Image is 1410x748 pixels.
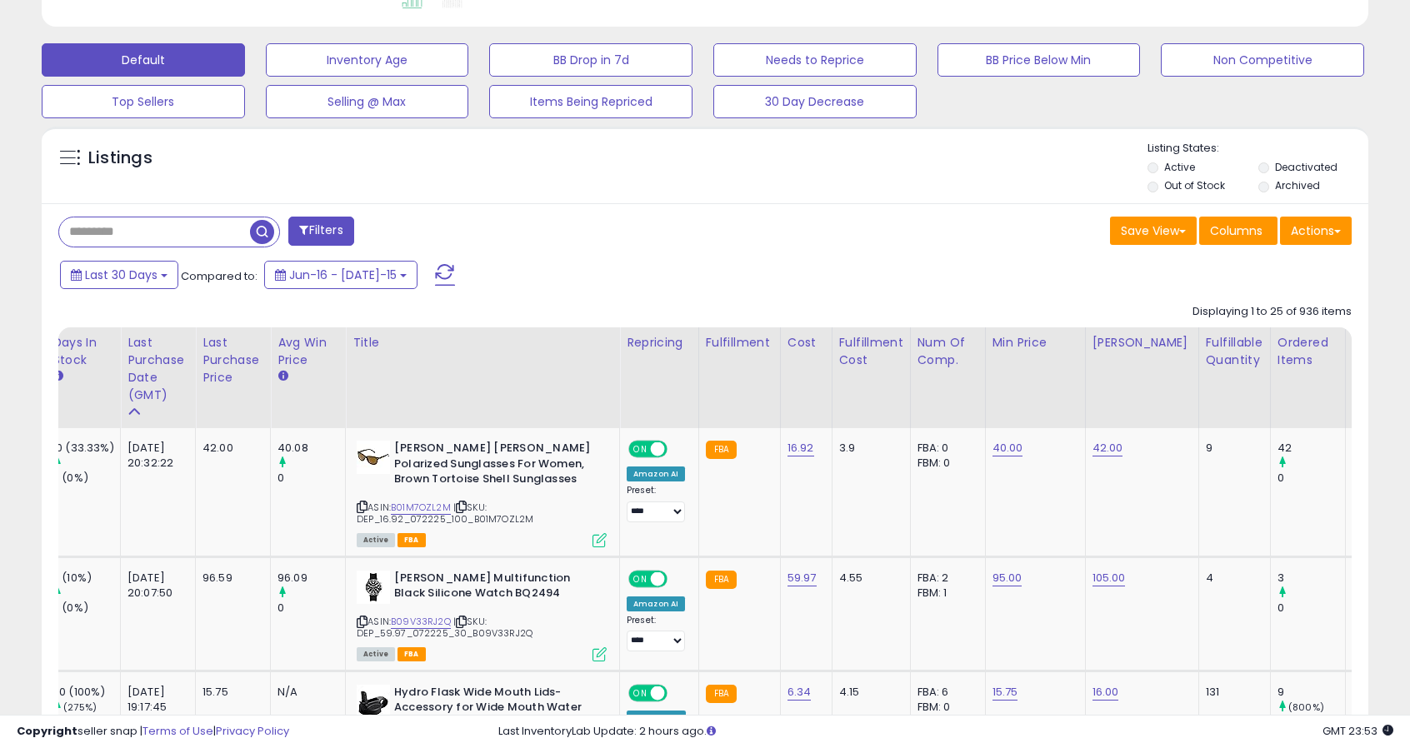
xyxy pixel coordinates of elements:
[917,571,972,586] div: FBA: 2
[357,647,395,661] span: All listings currently available for purchase on Amazon
[202,571,257,586] div: 96.59
[1192,304,1352,320] div: Displaying 1 to 25 of 936 items
[917,456,972,471] div: FBM: 0
[127,685,182,715] div: [DATE] 19:17:45
[992,684,1018,701] a: 15.75
[489,85,692,118] button: Items Being Repriced
[52,601,120,616] div: 0 (0%)
[665,686,692,700] span: OFF
[1092,440,1123,456] a: 42.00
[357,441,607,546] div: ASIN:
[357,615,532,640] span: | SKU: DEP_59.97_072225_30_B09V33RJ2Q
[787,440,814,456] a: 16.92
[917,586,972,601] div: FBM: 1
[839,571,897,586] div: 4.55
[1092,334,1192,352] div: [PERSON_NAME]
[202,685,257,700] div: 15.75
[630,686,651,700] span: ON
[52,471,120,486] div: 0 (0%)
[17,723,77,739] strong: Copyright
[394,685,597,736] b: Hydro Flask Wide Mouth Lids- Accessory for Wide Mouth Water Bottle
[397,533,426,547] span: FBA
[787,570,817,586] a: 59.97
[498,724,1393,740] div: Last InventoryLab Update: 2 hours ago.
[1280,217,1352,245] button: Actions
[1210,222,1262,239] span: Columns
[1277,685,1345,700] div: 9
[630,571,651,586] span: ON
[202,441,257,456] div: 42.00
[277,571,345,586] div: 96.09
[627,334,692,352] div: Repricing
[787,684,812,701] a: 6.34
[181,268,257,284] span: Compared to:
[1277,571,1345,586] div: 3
[1206,334,1263,369] div: Fulfillable Quantity
[839,441,897,456] div: 3.9
[202,334,263,386] div: Last Purchase Price
[357,571,607,660] div: ASIN:
[277,441,345,456] div: 40.08
[1206,685,1257,700] div: 131
[60,261,178,289] button: Last 30 Days
[52,571,120,586] div: 3 (10%)
[394,441,597,491] b: [PERSON_NAME] [PERSON_NAME] Polarized Sunglasses For Women, Brown Tortoise Shell Sunglasses
[665,571,692,586] span: OFF
[1147,141,1367,157] p: Listing States:
[264,261,417,289] button: Jun-16 - [DATE]-15
[1199,217,1277,245] button: Columns
[992,570,1022,586] a: 95.00
[1277,601,1345,616] div: 0
[127,334,188,404] div: Last Purchase Date (GMT)
[277,369,287,384] small: Avg Win Price.
[489,43,692,77] button: BB Drop in 7d
[88,147,152,170] h5: Listings
[357,533,395,547] span: All listings currently available for purchase on Amazon
[394,571,597,606] b: [PERSON_NAME] Multifunction Black Silicone Watch BQ2494
[713,85,917,118] button: 30 Day Decrease
[1275,160,1337,174] label: Deactivated
[713,43,917,77] button: Needs to Reprice
[85,267,157,283] span: Last 30 Days
[266,85,469,118] button: Selling @ Max
[1322,723,1393,739] span: 2025-08-15 23:53 GMT
[52,685,120,700] div: 30 (100%)
[357,441,390,474] img: 31b9PIIPKSL._SL40_.jpg
[42,85,245,118] button: Top Sellers
[289,267,397,283] span: Jun-16 - [DATE]-15
[630,442,651,456] span: ON
[397,647,426,661] span: FBA
[277,601,345,616] div: 0
[1092,684,1119,701] a: 16.00
[1275,178,1320,192] label: Archived
[1206,571,1257,586] div: 4
[627,485,686,522] div: Preset:
[52,334,113,369] div: Days In Stock
[357,571,390,604] img: 41jxQ-1YX7L._SL40_.jpg
[391,501,451,515] a: B01M7OZL2M
[1164,160,1195,174] label: Active
[839,685,897,700] div: 4.15
[52,369,62,384] small: Days In Stock.
[352,334,612,352] div: Title
[706,571,737,589] small: FBA
[216,723,289,739] a: Privacy Policy
[627,466,685,481] div: Amazon AI
[391,615,451,629] a: B09V33RJ2Q
[706,685,737,703] small: FBA
[277,334,338,369] div: Avg Win Price
[277,471,345,486] div: 0
[706,334,773,352] div: Fulfillment
[266,43,469,77] button: Inventory Age
[665,442,692,456] span: OFF
[917,441,972,456] div: FBA: 0
[706,441,737,459] small: FBA
[627,596,685,611] div: Amazon AI
[42,43,245,77] button: Default
[787,334,825,352] div: Cost
[1277,441,1345,456] div: 42
[357,501,533,526] span: | SKU: DEP_16.92_072225_100_B01M7OZL2M
[142,723,213,739] a: Terms of Use
[992,334,1078,352] div: Min Price
[1277,334,1338,369] div: Ordered Items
